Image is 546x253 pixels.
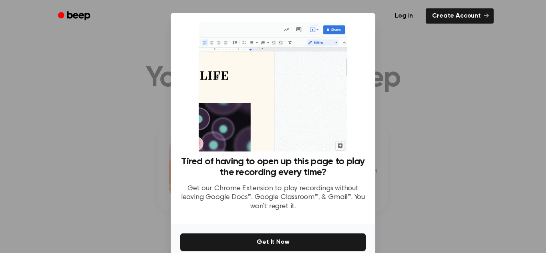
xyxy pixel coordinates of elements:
p: Get our Chrome Extension to play recordings without leaving Google Docs™, Google Classroom™, & Gm... [180,184,366,211]
a: Create Account [426,8,494,24]
button: Get It Now [180,233,366,251]
a: Beep [52,8,98,24]
img: Beep extension in action [199,22,347,151]
a: Log in [387,7,421,25]
h3: Tired of having to open up this page to play the recording every time? [180,156,366,178]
